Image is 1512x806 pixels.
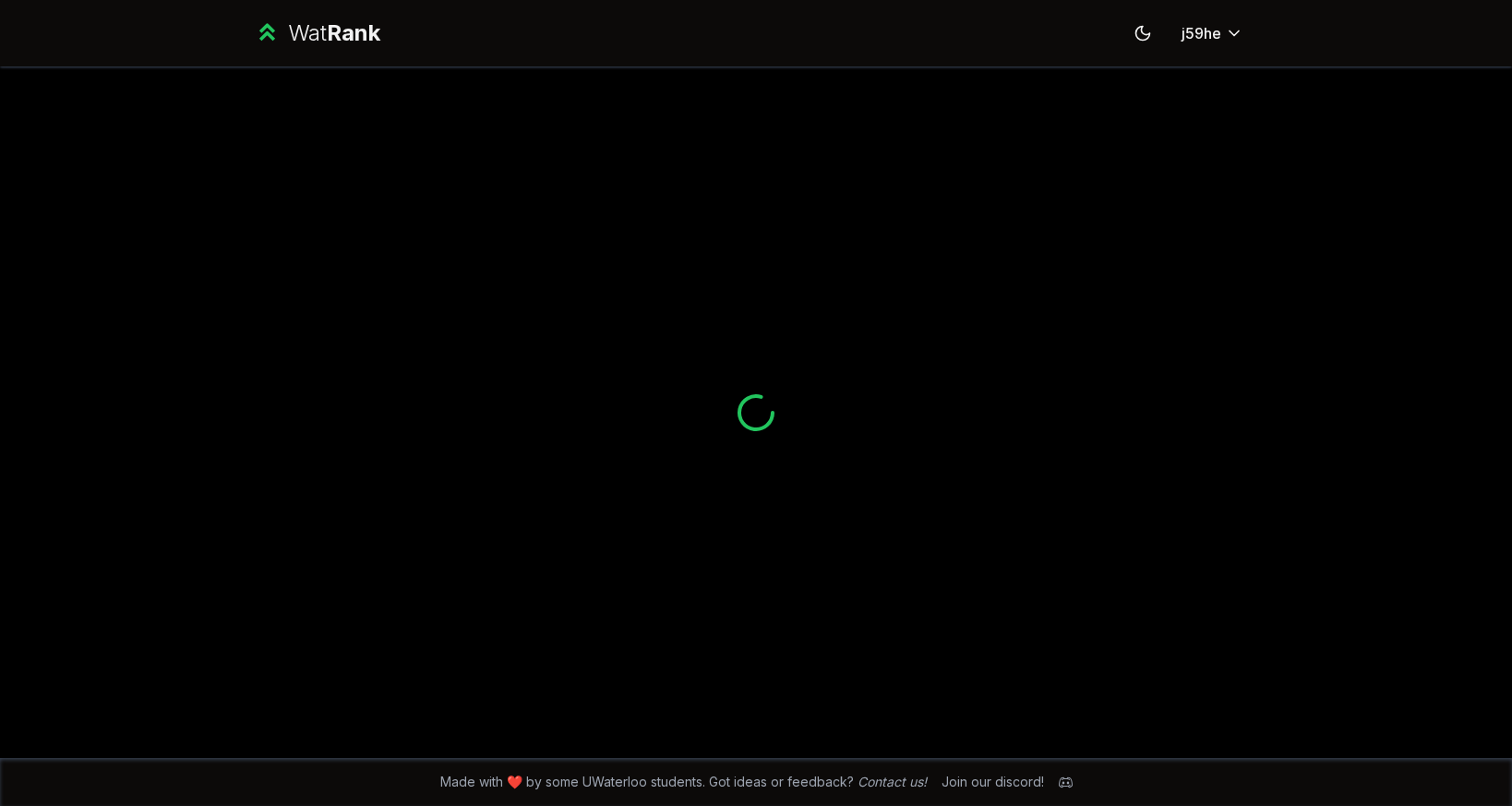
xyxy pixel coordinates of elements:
[288,18,380,48] div: Wat
[858,774,927,789] a: Contact us!
[254,18,380,48] a: WatRank
[1182,22,1221,44] span: j59he
[327,19,380,46] span: Rank
[440,773,927,791] span: Made with ❤️ by some UWaterloo students. Got ideas or feedback?
[1167,17,1258,50] button: j59he
[942,773,1044,791] div: Join our discord!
